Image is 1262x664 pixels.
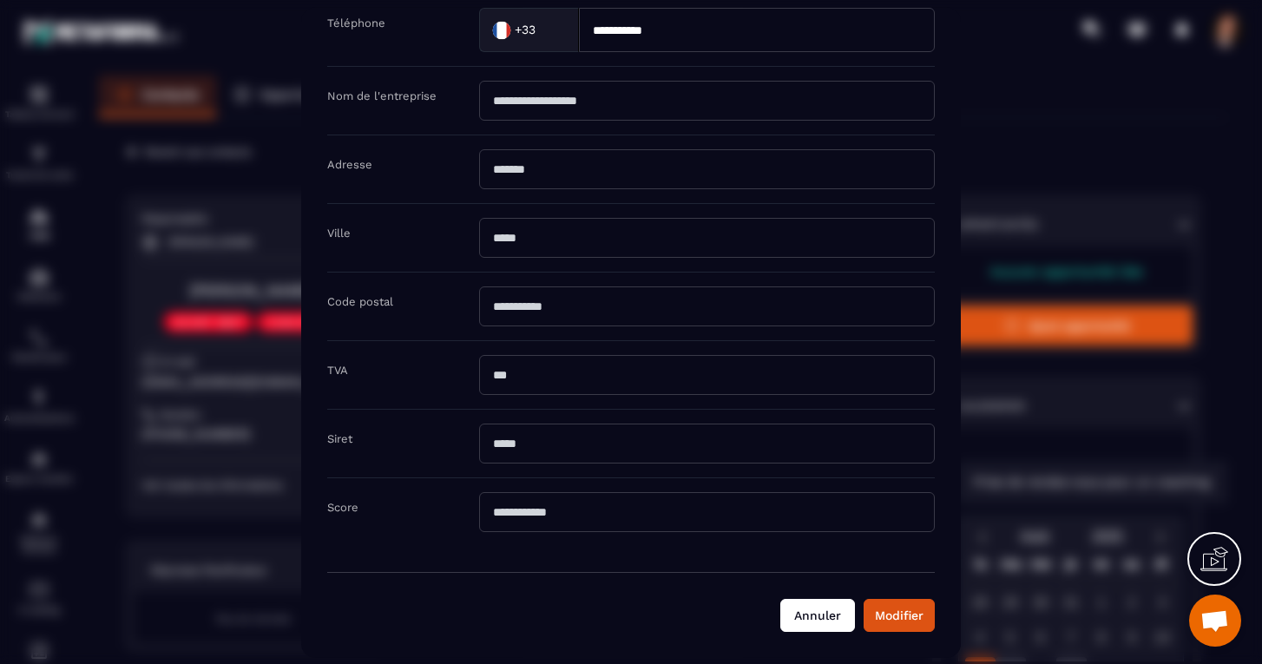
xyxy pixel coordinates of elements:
[864,598,935,631] button: Modifier
[327,363,348,376] label: TVA
[327,157,372,170] label: Adresse
[327,431,352,444] label: Siret
[515,21,536,38] span: +33
[327,89,437,102] label: Nom de l'entreprise
[539,16,561,43] input: Search for option
[327,16,385,29] label: Téléphone
[780,598,855,631] button: Annuler
[327,294,393,307] label: Code postal
[479,7,579,51] div: Search for option
[1189,595,1241,647] a: Ouvrir le chat
[484,12,519,47] img: Country Flag
[327,500,358,513] label: Score
[327,226,351,239] label: Ville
